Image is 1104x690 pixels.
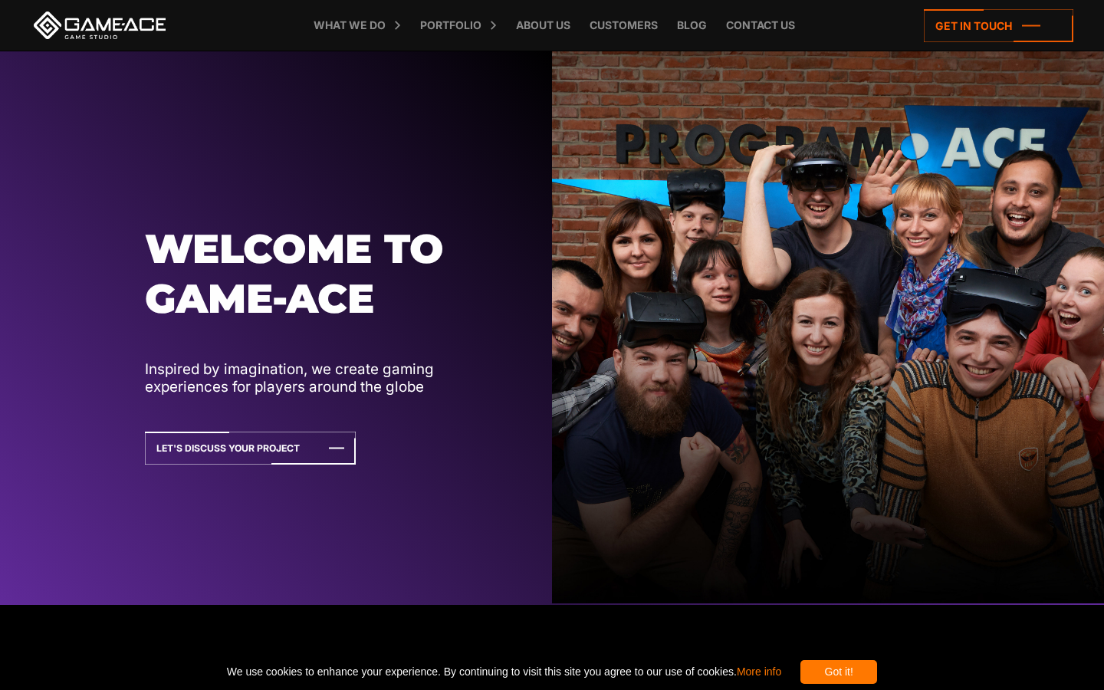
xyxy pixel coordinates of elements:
[737,665,781,678] a: More info
[924,9,1073,42] a: Get in touch
[145,360,508,396] p: Inspired by imagination, we create gaming experiences for players around the globe
[145,432,356,465] a: Let's Discuss Your Project
[800,660,877,684] div: Got it!
[552,51,1104,605] img: About us main
[145,224,508,324] h1: Welcome to Game-ace
[227,660,781,684] span: We use cookies to enhance your experience. By continuing to visit this site you agree to our use ...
